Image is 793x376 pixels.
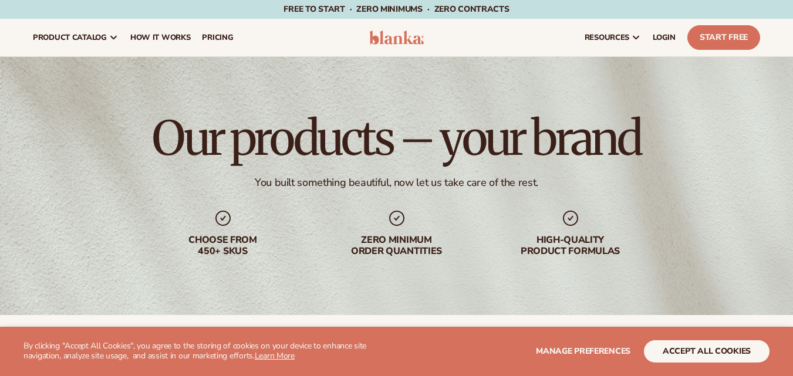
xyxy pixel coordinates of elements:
[536,340,630,363] button: Manage preferences
[369,31,424,45] img: logo
[255,350,295,361] a: Learn More
[322,235,472,257] div: Zero minimum order quantities
[644,340,770,363] button: accept all cookies
[536,345,630,357] span: Manage preferences
[124,19,197,56] a: How It Works
[23,341,392,361] p: By clicking "Accept All Cookies", you agree to the storing of cookies on your device to enhance s...
[579,19,647,56] a: resources
[196,19,239,56] a: pricing
[148,235,298,257] div: Choose from 450+ Skus
[647,19,681,56] a: LOGIN
[152,115,640,162] h1: Our products – your brand
[653,33,676,42] span: LOGIN
[585,33,629,42] span: resources
[130,33,191,42] span: How It Works
[27,19,124,56] a: product catalog
[33,33,107,42] span: product catalog
[687,25,760,50] a: Start Free
[284,4,509,15] span: Free to start · ZERO minimums · ZERO contracts
[255,176,538,189] div: You built something beautiful, now let us take care of the rest.
[202,33,233,42] span: pricing
[495,235,646,257] div: High-quality product formulas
